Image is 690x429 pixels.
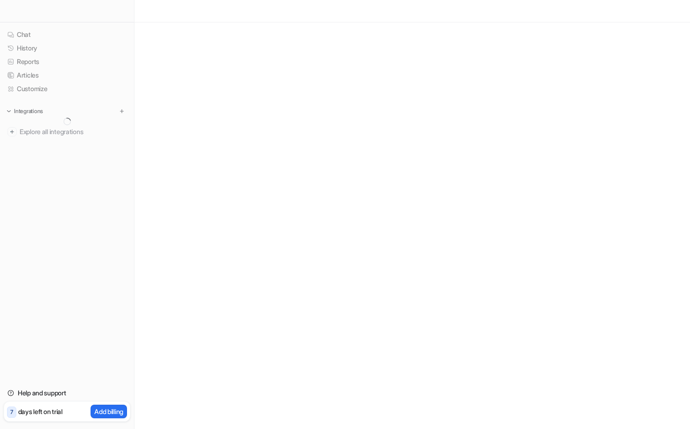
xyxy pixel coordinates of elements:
img: expand menu [6,108,12,114]
a: History [4,42,130,55]
button: Integrations [4,107,46,116]
a: Customize [4,82,130,95]
a: Articles [4,69,130,82]
a: Help and support [4,386,130,400]
p: Add billing [94,407,123,416]
p: Integrations [14,107,43,115]
span: Explore all integrations [20,124,127,139]
p: days left on trial [18,407,63,416]
p: 7 [10,408,13,416]
img: explore all integrations [7,127,17,136]
a: Chat [4,28,130,41]
a: Reports [4,55,130,68]
a: Explore all integrations [4,125,130,138]
button: Add billing [91,405,127,418]
img: menu_add.svg [119,108,125,114]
